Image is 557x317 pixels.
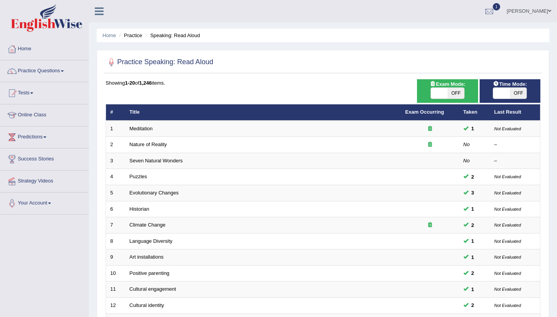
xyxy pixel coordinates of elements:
[144,32,200,39] li: Speaking: Read Aloud
[130,206,149,212] a: Historian
[125,80,135,86] b: 1-20
[510,88,526,99] span: OFF
[130,254,164,260] a: Art installations
[130,238,173,244] a: Language Diversity
[106,79,540,87] div: Showing of items.
[468,301,477,309] span: You can still take this question
[106,153,125,169] td: 3
[468,269,477,277] span: You can still take this question
[405,141,455,148] div: Exam occurring question
[494,191,521,195] small: Not Evaluated
[494,207,521,211] small: Not Evaluated
[106,249,125,266] td: 9
[405,125,455,133] div: Exam occurring question
[106,217,125,233] td: 7
[494,239,521,244] small: Not Evaluated
[130,286,176,292] a: Cultural engagement
[0,38,89,58] a: Home
[490,80,530,88] span: Time Mode:
[106,169,125,185] td: 4
[494,255,521,259] small: Not Evaluated
[106,56,213,68] h2: Practice Speaking: Read Aloud
[106,281,125,298] td: 11
[494,157,536,165] div: –
[493,3,501,10] span: 1
[459,104,490,121] th: Taken
[405,109,444,115] a: Exam Occurring
[139,80,152,86] b: 1,246
[130,158,183,164] a: Seven Natural Wonders
[106,201,125,217] td: 6
[494,271,521,276] small: Not Evaluated
[106,233,125,249] td: 8
[468,237,477,245] span: You can still take this question
[468,124,477,133] span: You can still take this question
[468,189,477,197] span: You can still take this question
[0,193,89,212] a: Your Account
[494,287,521,291] small: Not Evaluated
[0,60,89,80] a: Practice Questions
[106,137,125,153] td: 2
[0,170,89,190] a: Strategy Videos
[463,158,470,164] em: No
[130,270,169,276] a: Positive parenting
[494,223,521,227] small: Not Evaluated
[106,104,125,121] th: #
[130,174,147,179] a: Puzzles
[0,126,89,146] a: Predictions
[494,126,521,131] small: Not Evaluated
[117,32,142,39] li: Practice
[0,82,89,102] a: Tests
[106,185,125,201] td: 5
[103,32,116,38] a: Home
[106,121,125,137] td: 1
[130,222,166,228] a: Climate Change
[494,174,521,179] small: Not Evaluated
[130,126,153,131] a: Meditation
[494,141,536,148] div: –
[448,88,464,99] span: OFF
[417,79,478,103] div: Show exams occurring in exams
[468,205,477,213] span: You can still take this question
[468,253,477,261] span: You can still take this question
[130,141,167,147] a: Nature of Reality
[0,148,89,168] a: Success Stories
[125,104,401,121] th: Title
[427,80,468,88] span: Exam Mode:
[463,141,470,147] em: No
[468,221,477,229] span: You can still take this question
[130,190,179,196] a: Evolutionary Changes
[468,173,477,181] span: You can still take this question
[494,303,521,308] small: Not Evaluated
[468,285,477,293] span: You can still take this question
[0,104,89,124] a: Online Class
[405,222,455,229] div: Exam occurring question
[490,104,540,121] th: Last Result
[106,265,125,281] td: 10
[130,302,164,308] a: Cultural identity
[106,297,125,314] td: 12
